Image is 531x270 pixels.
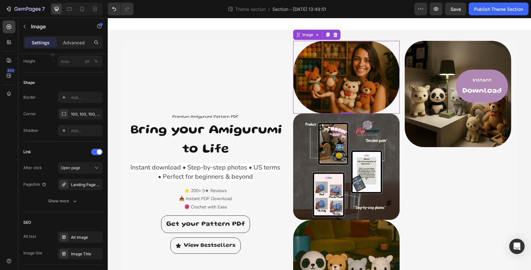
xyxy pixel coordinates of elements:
[297,23,403,129] img: gempages_558359570473288947-f517937f-3c6f-4a87-856e-ed55a16fac22.png
[474,6,523,12] div: Publish Theme Section
[509,239,525,254] div: Open Intercom Messenger
[42,5,45,13] p: 7
[23,58,35,64] label: Height
[63,39,85,46] p: Advanced
[23,234,36,239] div: Alt text
[355,58,394,67] p: Instant
[23,250,42,256] div: Image title
[71,235,101,240] div: Alt Image
[61,165,80,170] span: Open page
[193,14,207,20] div: Image
[58,56,103,67] input: px%
[108,3,134,15] div: Undo/Redo
[32,39,50,46] p: Settings
[185,23,292,96] img: Alt Image
[272,6,326,12] span: Section - [DATE] 13:49:51
[450,6,461,12] span: Save
[58,162,103,174] button: Open page
[23,220,31,225] div: SEO
[3,3,48,15] button: 7
[23,80,35,86] div: Shape
[354,68,394,79] h2: Download
[469,3,528,15] button: Publish Theme Section
[23,128,38,133] div: Shadow
[234,6,267,12] span: Theme section
[23,111,36,117] div: Corner
[23,149,31,155] div: Link
[71,111,101,117] div: 100, 100, 100, 100
[83,57,91,65] button: %
[85,58,90,64] div: px
[23,195,103,207] button: Show more
[48,198,78,204] div: Show more
[445,3,466,15] button: Save
[23,165,42,171] div: After click
[185,96,292,202] img: gempages_558359570473288947-456e44ec-486d-4806-89bf-3484d4282b8b.jpg
[71,182,101,188] div: Landing Page 15in1 Bundle
[23,94,36,100] div: Border
[108,18,531,270] iframe: Design area
[268,6,270,12] span: /
[23,182,47,187] div: Page/link
[71,95,101,101] div: Add...
[71,251,101,257] div: Image Title
[71,128,101,134] div: Add...
[31,23,85,30] p: Image
[94,58,98,64] div: %
[185,23,292,96] a: Image Title
[92,57,100,65] button: px
[6,68,15,73] div: 450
